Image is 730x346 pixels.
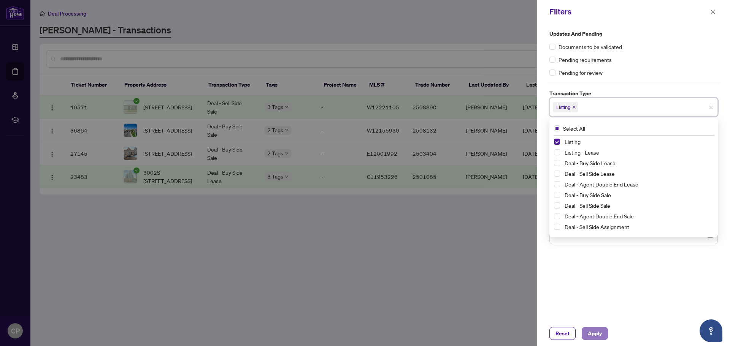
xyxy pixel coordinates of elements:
span: Deal - Buy Side Assignment [565,234,630,241]
span: Deal - Buy Side Lease [562,158,713,167]
span: Deal - Sell Side Lease [565,170,615,177]
span: Listing [556,103,571,111]
label: Transaction Type [549,89,718,98]
span: Select Listing [554,139,560,145]
button: Reset [549,327,576,340]
span: Deal - Buy Side Assignment [562,233,713,242]
span: Deal - Agent Double End Sale [562,212,713,221]
span: Deal - Agent Double End Lease [562,180,713,189]
span: Select Deal - Sell Side Sale [554,202,560,209]
span: Pending for review [559,68,603,77]
span: Select Deal - Agent Double End Sale [554,213,560,219]
span: Listing [565,138,581,145]
span: Documents to be validated [559,43,622,51]
span: Select Deal - Buy Side Lease [554,160,560,166]
button: Apply [582,327,608,340]
span: Select Deal - Sell Side Lease [554,171,560,177]
span: Select Deal - Buy Side Sale [554,192,560,198]
span: Deal - Sell Side Sale [565,202,610,209]
span: Listing - Lease [562,148,713,157]
span: Apply [588,327,602,340]
span: close [709,105,713,110]
div: Filters [549,6,708,17]
span: close [710,9,716,14]
span: Select Listing - Lease [554,149,560,155]
span: Listing [562,137,713,146]
span: Deal - Sell Side Assignment [565,223,629,230]
span: Deal - Buy Side Lease [565,160,616,166]
span: Select All [560,124,588,133]
span: Reset [555,327,570,340]
span: Deal - Agent Double End Lease [565,181,638,188]
span: Deal - Sell Side Lease [562,169,713,178]
span: Deal - Sell Side Sale [562,201,713,210]
span: Select Deal - Agent Double End Lease [554,181,560,187]
span: close [572,105,576,109]
span: Deal - Buy Side Sale [562,190,713,199]
span: Deal - Sell Side Assignment [562,222,713,231]
span: Pending requirements [559,55,612,64]
label: Updates and Pending [549,30,718,38]
span: Deal - Buy Side Sale [565,191,611,198]
button: Open asap [700,319,722,342]
span: Listing [553,102,578,112]
span: Listing - Lease [565,149,599,156]
span: Deal - Agent Double End Sale [565,213,634,220]
span: Select Deal - Sell Side Assignment [554,224,560,230]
